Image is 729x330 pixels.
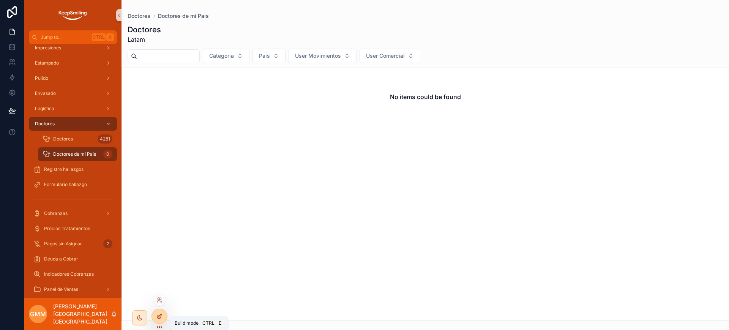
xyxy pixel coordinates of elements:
[35,75,48,81] span: Pulido
[289,49,357,63] button: Select Button
[103,239,112,248] div: 2
[259,52,270,60] span: Pais
[29,163,117,176] a: Registro hallazgos
[41,34,89,40] span: Jump to...
[44,182,87,188] span: Formulario hallazgo
[24,44,121,298] div: scrollable content
[44,271,94,277] span: Indicadores Cobranzas
[98,134,112,144] div: 4281
[295,52,341,60] span: User Movimientos
[58,9,88,21] img: App logo
[29,222,117,235] a: Precios Tratamientos
[44,210,68,216] span: Cobranzas
[30,309,46,319] span: GMM
[128,12,150,20] a: Doctores
[252,49,286,63] button: Select Button
[360,49,420,63] button: Select Button
[158,12,209,20] a: Doctores de mi Pais
[107,34,113,40] span: K
[29,207,117,220] a: Cobranzas
[35,106,54,112] span: Logistica
[38,132,117,146] a: Doctores4281
[103,150,112,159] div: 0
[44,226,90,232] span: Precios Tratamientos
[38,147,117,161] a: Doctores de mi Pais0
[29,102,117,115] a: Logistica
[202,319,215,327] span: Ctrl
[35,121,55,127] span: Doctores
[29,87,117,100] a: Envasado
[209,52,234,60] span: Categoria
[44,241,82,247] span: Pagos sin Asignar
[35,60,59,66] span: Estampado
[29,267,117,281] a: Indicadores Cobranzas
[128,24,161,35] h1: Doctores
[29,178,117,191] a: Formulario hallazgo
[44,256,78,262] span: Deuda a Cobrar
[29,56,117,70] a: Estampado
[44,166,84,172] span: Registro hallazgos
[35,90,56,96] span: Envasado
[128,35,161,44] span: Latam
[44,286,78,292] span: Panel de Ventas
[29,41,117,55] a: Impresiones
[29,117,117,131] a: Doctores
[53,151,96,157] span: Doctores de mi Pais
[203,49,249,63] button: Select Button
[29,252,117,266] a: Deuda a Cobrar
[53,303,111,325] p: [PERSON_NAME][GEOGRAPHIC_DATA][GEOGRAPHIC_DATA]
[175,320,199,326] span: Build mode
[29,71,117,85] a: Pulido
[29,237,117,251] a: Pagos sin Asignar2
[29,30,117,44] button: Jump to...CtrlK
[390,92,461,101] h2: No items could be found
[366,52,405,60] span: User Comercial
[29,283,117,296] a: Panel de Ventas
[35,45,61,51] span: Impresiones
[53,136,73,142] span: Doctores
[217,320,223,326] span: E
[92,33,106,41] span: Ctrl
